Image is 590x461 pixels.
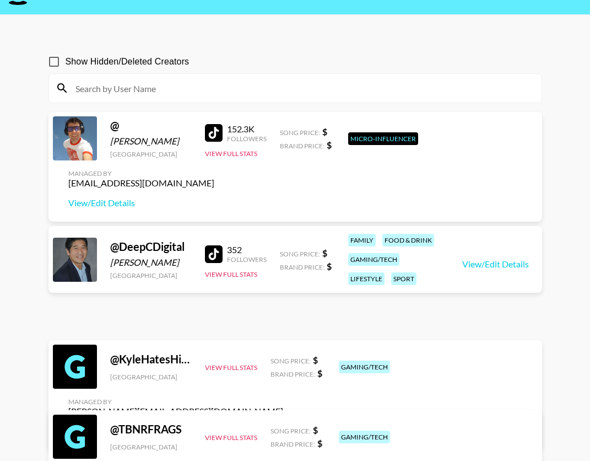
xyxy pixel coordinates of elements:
span: Song Price: [270,427,311,435]
div: @ KyleHatesHiking [110,352,192,366]
div: Followers [227,255,267,264]
span: Song Price: [270,357,311,365]
button: View Full Stats [205,433,257,442]
div: food & drink [382,234,434,246]
strong: $ [322,126,327,137]
span: Brand Price: [270,440,315,448]
span: Brand Price: [280,263,324,271]
input: Search by User Name [69,79,535,97]
div: @ [110,119,192,132]
button: View Full Stats [205,149,257,158]
strong: $ [313,355,318,365]
a: View/Edit Details [462,259,529,270]
strong: $ [322,248,327,258]
div: [GEOGRAPHIC_DATA] [110,271,192,280]
div: gaming/tech [339,431,390,443]
div: [PERSON_NAME] [110,257,192,268]
button: View Full Stats [205,363,257,372]
strong: $ [313,425,318,435]
a: View/Edit Details [68,197,214,208]
span: Song Price: [280,128,320,137]
div: Followers [227,135,267,143]
div: 352 [227,244,267,255]
span: Brand Price: [280,142,324,150]
div: [GEOGRAPHIC_DATA] [110,443,192,451]
div: gaming/tech [348,253,399,266]
div: sport [391,272,416,285]
div: Managed By [68,169,214,178]
div: @ TBNRFRAGS [110,422,192,436]
span: Show Hidden/Deleted Creators [66,55,190,68]
div: lifestyle [348,272,385,285]
strong: $ [327,140,332,150]
div: [PERSON_NAME][EMAIL_ADDRESS][DOMAIN_NAME] [68,406,283,417]
div: [PERSON_NAME] [110,136,192,147]
span: Song Price: [280,250,320,258]
div: [GEOGRAPHIC_DATA] [110,373,192,381]
div: 152.3K [227,124,267,135]
strong: $ [327,261,332,271]
div: Managed By [68,398,283,406]
div: gaming/tech [339,361,390,373]
div: family [348,234,376,246]
div: [GEOGRAPHIC_DATA] [110,150,192,158]
div: Micro-Influencer [348,132,418,145]
span: Brand Price: [270,370,315,378]
strong: $ [317,368,322,378]
div: [EMAIL_ADDRESS][DOMAIN_NAME] [68,178,214,189]
button: View Full Stats [205,270,257,278]
div: @ DeepCDigital [110,240,192,254]
strong: $ [317,438,322,448]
